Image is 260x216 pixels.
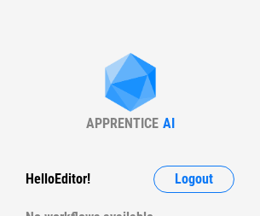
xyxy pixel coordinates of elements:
img: Apprentice AI [96,53,165,115]
div: APPRENTICE [86,115,159,131]
button: Logout [153,166,234,193]
div: AI [163,115,175,131]
div: Hello Editor ! [26,166,90,193]
span: Logout [175,172,213,186]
